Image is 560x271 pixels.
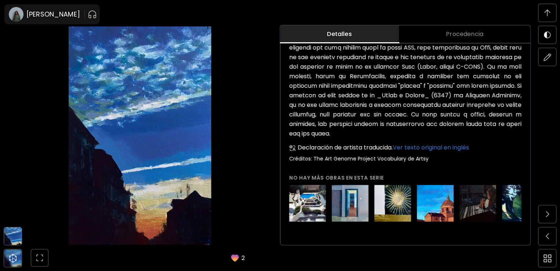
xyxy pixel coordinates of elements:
img: from the same series [332,185,368,221]
img: from the same series [417,185,454,221]
img: from the same series [374,185,411,221]
button: favorites2 [224,248,249,267]
img: from the same series [459,185,496,221]
img: from the same series [502,185,539,221]
h6: Declaración de artista traducida. [298,143,469,152]
span: Ver texto original en inglés [393,143,469,152]
span: Procedencia [403,30,526,39]
span: Detalles [284,30,394,39]
img: favorites [230,253,240,263]
div: animation [7,252,19,264]
h6: Créditos: The Art Genome Project Vocabulary de Artsy [289,155,521,162]
h6: [PERSON_NAME] [26,10,80,19]
h6: No hay más obras en esta serie [289,174,521,182]
p: 2 [241,253,245,263]
button: pauseOutline IconGradient Icon [88,8,97,20]
img: from the same series [289,185,326,221]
